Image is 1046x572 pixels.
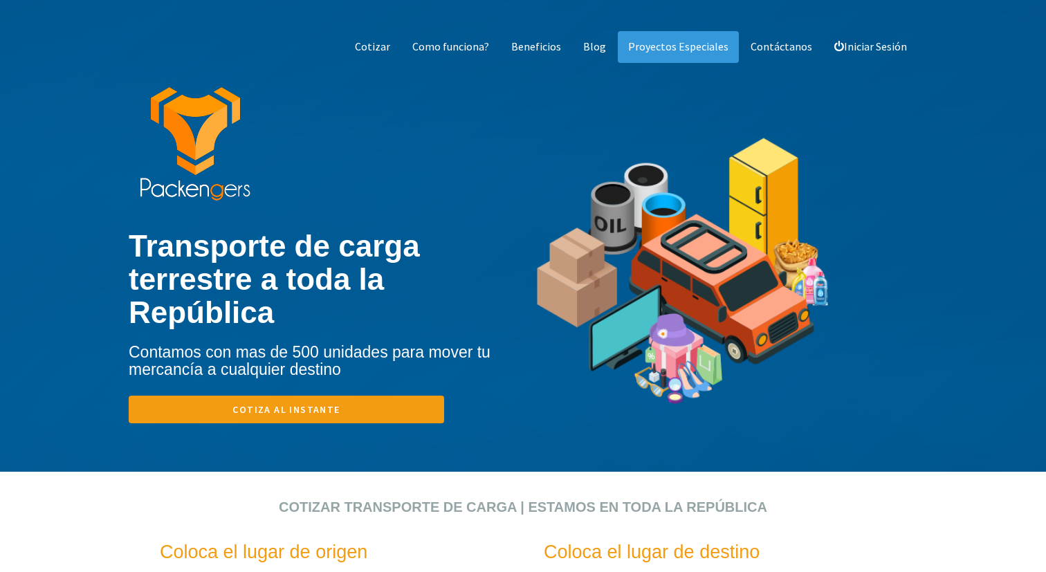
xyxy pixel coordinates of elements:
[501,31,571,63] a: Beneficios
[544,542,856,563] h3: Coloca el lugar de destino
[345,31,401,63] a: Cotizar
[139,87,251,202] img: packengers
[402,31,499,63] a: Como funciona?
[129,344,523,379] h4: Contamos con mas de 500 unidades para mover tu mercancía a cualquier destino
[10,472,1036,486] div: click para cotizar
[824,31,917,63] a: Iniciar Sesión
[129,229,420,330] b: Transporte de carga terrestre a toda la República
[149,499,897,515] h2: Cotizar transporte de carga | Estamos en toda la República
[129,396,444,423] a: Cotiza al instante
[618,31,739,63] a: Proyectos Especiales
[533,91,832,472] img: tipos de mercancia de transporte de carga
[740,31,823,63] a: Contáctanos
[573,31,616,63] a: Blog
[160,542,472,563] h3: Coloca el lugar de origen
